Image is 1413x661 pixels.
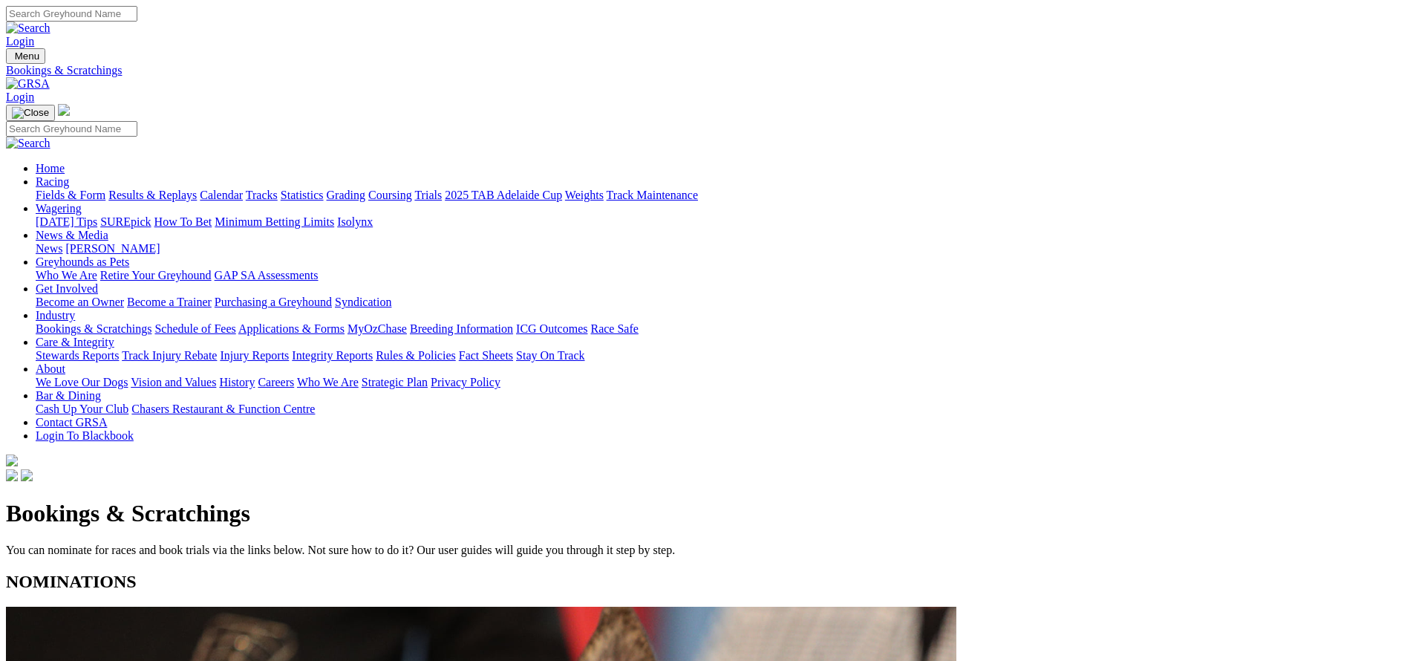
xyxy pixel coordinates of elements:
[36,429,134,442] a: Login To Blackbook
[6,572,1407,592] h2: NOMINATIONS
[36,242,1407,255] div: News & Media
[200,189,243,201] a: Calendar
[297,376,359,388] a: Who We Are
[6,500,1407,527] h1: Bookings & Scratchings
[36,215,97,228] a: [DATE] Tips
[6,48,45,64] button: Toggle navigation
[607,189,698,201] a: Track Maintenance
[36,336,114,348] a: Care & Integrity
[36,403,128,415] a: Cash Up Your Club
[565,189,604,201] a: Weights
[445,189,562,201] a: 2025 TAB Adelaide Cup
[127,296,212,308] a: Become a Trainer
[36,296,124,308] a: Become an Owner
[36,202,82,215] a: Wagering
[36,162,65,175] a: Home
[154,215,212,228] a: How To Bet
[36,349,1407,362] div: Care & Integrity
[238,322,345,335] a: Applications & Forms
[6,77,50,91] img: GRSA
[36,349,119,362] a: Stewards Reports
[36,242,62,255] a: News
[219,376,255,388] a: History
[36,322,1407,336] div: Industry
[6,544,1407,557] p: You can nominate for races and book trials via the links below. Not sure how to do it? Our user g...
[36,389,101,402] a: Bar & Dining
[362,376,428,388] a: Strategic Plan
[36,269,97,281] a: Who We Are
[368,189,412,201] a: Coursing
[21,469,33,481] img: twitter.svg
[6,137,50,150] img: Search
[6,455,18,466] img: logo-grsa-white.png
[337,215,373,228] a: Isolynx
[410,322,513,335] a: Breeding Information
[6,6,137,22] input: Search
[516,349,584,362] a: Stay On Track
[376,349,456,362] a: Rules & Policies
[58,104,70,116] img: logo-grsa-white.png
[431,376,500,388] a: Privacy Policy
[590,322,638,335] a: Race Safe
[215,269,319,281] a: GAP SA Assessments
[36,309,75,322] a: Industry
[6,91,34,103] a: Login
[122,349,217,362] a: Track Injury Rebate
[36,362,65,375] a: About
[108,189,197,201] a: Results & Replays
[246,189,278,201] a: Tracks
[36,322,151,335] a: Bookings & Scratchings
[36,282,98,295] a: Get Involved
[36,189,1407,202] div: Racing
[36,296,1407,309] div: Get Involved
[100,215,151,228] a: SUREpick
[6,35,34,48] a: Login
[36,416,107,429] a: Contact GRSA
[220,349,289,362] a: Injury Reports
[459,349,513,362] a: Fact Sheets
[6,22,50,35] img: Search
[347,322,407,335] a: MyOzChase
[100,269,212,281] a: Retire Your Greyhound
[6,121,137,137] input: Search
[154,322,235,335] a: Schedule of Fees
[131,376,216,388] a: Vision and Values
[36,229,108,241] a: News & Media
[281,189,324,201] a: Statistics
[36,376,128,388] a: We Love Our Dogs
[414,189,442,201] a: Trials
[215,296,332,308] a: Purchasing a Greyhound
[6,469,18,481] img: facebook.svg
[327,189,365,201] a: Grading
[516,322,587,335] a: ICG Outcomes
[36,189,105,201] a: Fields & Form
[6,64,1407,77] a: Bookings & Scratchings
[36,269,1407,282] div: Greyhounds as Pets
[36,376,1407,389] div: About
[215,215,334,228] a: Minimum Betting Limits
[6,105,55,121] button: Toggle navigation
[36,255,129,268] a: Greyhounds as Pets
[36,175,69,188] a: Racing
[258,376,294,388] a: Careers
[131,403,315,415] a: Chasers Restaurant & Function Centre
[335,296,391,308] a: Syndication
[292,349,373,362] a: Integrity Reports
[12,107,49,119] img: Close
[15,51,39,62] span: Menu
[36,403,1407,416] div: Bar & Dining
[65,242,160,255] a: [PERSON_NAME]
[36,215,1407,229] div: Wagering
